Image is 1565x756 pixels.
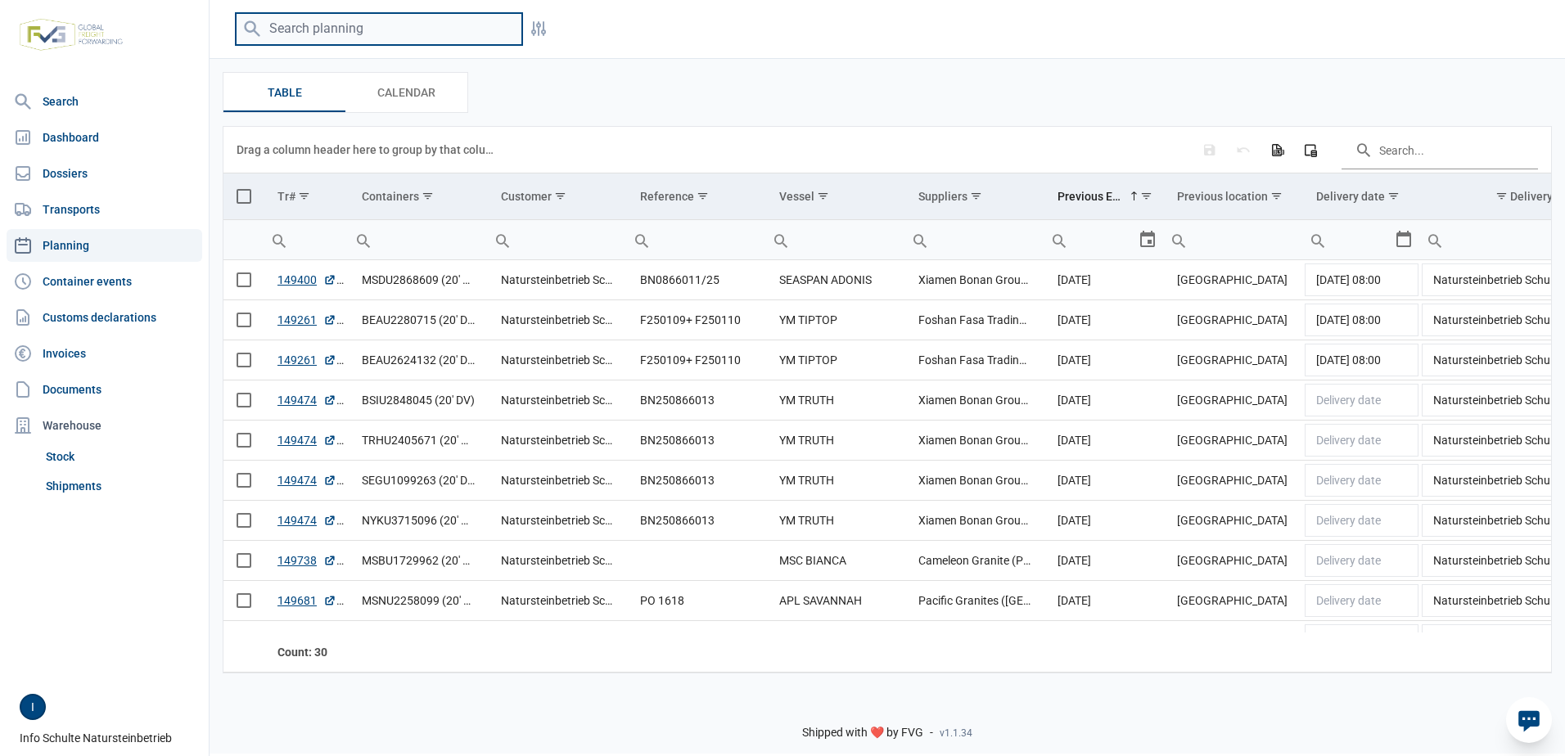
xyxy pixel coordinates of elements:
span: - [930,726,933,740]
td: YM TRUTH [766,421,905,461]
a: Planning [7,229,202,262]
div: Select [1394,220,1414,259]
div: Containers [362,190,419,203]
img: FVG - Global freight forwarding [13,12,129,57]
span: Delivery date [1316,594,1381,607]
td: Natursteinbetrieb Schulte GmbH [488,461,627,501]
td: [GEOGRAPHIC_DATA] [1164,501,1303,541]
span: Show filter options for column 'Reference' [697,190,709,202]
div: Data grid with 30 rows and 11 columns [223,127,1551,673]
td: R.E.D. Graniti SpA [905,621,1044,661]
td: Natursteinbetrieb Schulte GmbH [488,541,627,581]
span: Show filter options for column 'Containers' [422,190,434,202]
span: Show filter options for column 'Tr#' [298,190,310,202]
a: Documents [7,373,202,406]
td: SEGU1099263 (20' DV) [349,461,488,501]
td: [DATE] [1044,340,1163,380]
input: Search in the data grid [1342,130,1538,169]
a: 149474 [277,472,336,488]
input: Filter cell [488,220,627,259]
input: Filter cell [905,220,1044,259]
td: BN250866013 [627,421,766,461]
span: [DATE] 08:00 [1316,273,1381,286]
a: 149261 [277,312,336,328]
div: Previous location [1177,190,1268,203]
div: Select row [237,593,251,608]
div: Search box [1303,220,1333,259]
div: Select row [237,313,251,327]
input: Search planning [236,13,522,45]
td: Pacific Granites ([GEOGRAPHIC_DATA]) Pvt. Ltd. [905,581,1044,621]
div: Search box [1164,220,1193,259]
div: Search box [1420,220,1450,259]
td: MSNU2258099 (20' DV) [349,581,488,621]
td: Natursteinbetrieb Schulte GmbH [488,340,627,380]
td: [GEOGRAPHIC_DATA] [1164,541,1303,581]
div: Select row [237,513,251,528]
td: MSBU1729962 (20' DV) [349,541,488,581]
td: Filter cell [1303,220,1420,260]
a: Dossiers [7,157,202,190]
td: Natursteinbetrieb Schulte GmbH [488,621,627,661]
div: Tr# [277,190,295,203]
td: BSIU2848045 (20' DV) [349,380,488,421]
a: Search [7,85,202,118]
div: Search box [488,220,517,259]
a: 149474 [277,392,336,408]
span: Show filter options for column 'Suppliers' [970,190,982,202]
td: Column Suppliers [905,173,1044,220]
td: PO 1618 [627,581,766,621]
td: [GEOGRAPHIC_DATA] [1164,581,1303,621]
a: Transports [7,193,202,226]
span: Delivery date [1316,554,1381,567]
td: Xiamen Bonan Group Co., Ltd. [905,260,1044,300]
input: Filter cell [264,220,349,259]
span: Table [268,83,302,102]
div: Search box [1044,220,1074,259]
td: [GEOGRAPHIC_DATA] [1164,340,1303,380]
div: Info Schulte Natursteinbetrieb [20,694,199,746]
a: Stock [39,442,202,471]
input: Filter cell [349,220,488,259]
td: YM TIPTOP [766,340,905,380]
a: Customs declarations [7,301,202,334]
td: [DATE] [1044,260,1163,300]
span: Show filter options for column 'Vessel' [817,190,829,202]
a: 149474 [277,512,336,529]
td: [DATE] [1044,300,1163,340]
span: Delivery date [1316,394,1381,407]
input: Filter cell [1303,220,1394,259]
span: Show filter options for column 'Delivery date' [1387,190,1400,202]
div: Delivery date [1316,190,1385,203]
td: APL SAVANNAH [766,581,905,621]
span: [DATE] 08:00 [1316,313,1381,326]
td: TRHU2405671 (20' DV) [349,421,488,461]
div: Warehouse [7,409,202,442]
span: Delivery date [1316,474,1381,487]
div: Search box [905,220,935,259]
td: MSDU2868609 (20' DV) [349,260,488,300]
span: v1.1.34 [940,727,972,740]
div: Select row [237,272,251,287]
span: Show filter options for column 'Previous ETA' [1140,190,1152,202]
td: SEASPAN ADONIS [766,260,905,300]
td: BN0866011/25 [627,260,766,300]
div: Select row [237,353,251,367]
div: Select row [237,473,251,488]
input: Filter cell [766,220,905,259]
td: Column Delivery date [1303,173,1420,220]
div: Reference [640,190,694,203]
a: Container events [7,265,202,298]
td: NYKU3715096 (20' DV) [349,501,488,541]
td: BEAU2280715 (20' DV) [349,300,488,340]
td: [DATE] [1044,581,1163,621]
td: Xiamen Bonan Group Co., Ltd. [905,380,1044,421]
span: Delivery date [1316,434,1381,447]
span: Show filter options for column 'Customer' [554,190,566,202]
a: Dashboard [7,121,202,154]
td: Natursteinbetrieb Schulte GmbH [488,260,627,300]
div: Drag a column header here to group by that column [237,137,499,163]
td: [DATE] [1044,380,1163,421]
